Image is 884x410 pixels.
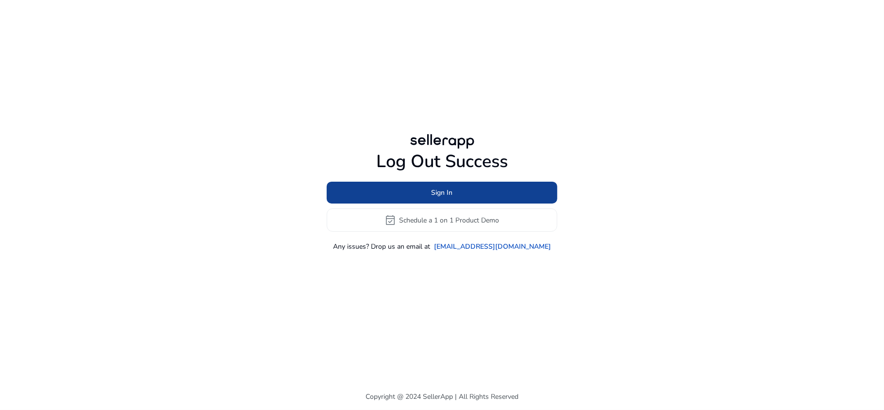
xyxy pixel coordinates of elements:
[385,214,397,226] span: event_available
[432,188,453,198] span: Sign In
[327,151,557,172] h1: Log Out Success
[327,182,557,204] button: Sign In
[327,208,557,232] button: event_availableSchedule a 1 on 1 Product Demo
[434,241,551,252] a: [EMAIL_ADDRESS][DOMAIN_NAME]
[333,241,430,252] p: Any issues? Drop us an email at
